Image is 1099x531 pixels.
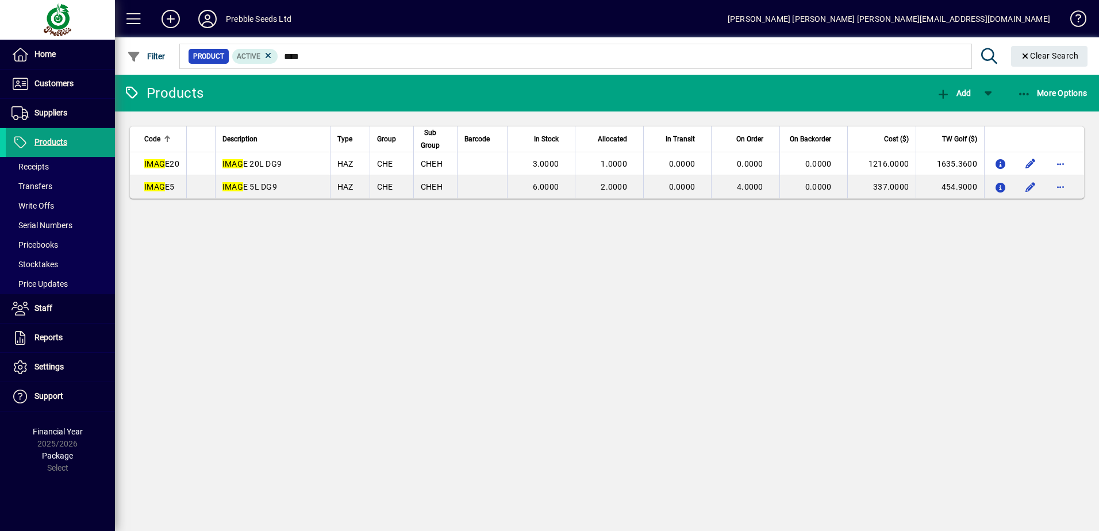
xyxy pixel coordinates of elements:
[144,133,179,145] div: Code
[916,175,984,198] td: 454.9000
[651,133,705,145] div: In Transit
[6,324,115,352] a: Reports
[222,133,258,145] span: Description
[34,137,67,147] span: Products
[6,99,115,128] a: Suppliers
[11,221,72,230] span: Serial Numbers
[377,133,396,145] span: Group
[1020,51,1079,60] span: Clear Search
[421,126,450,152] div: Sub Group
[42,451,73,460] span: Package
[533,159,559,168] span: 3.0000
[1021,155,1040,173] button: Edit
[337,182,353,191] span: HAZ
[582,133,637,145] div: Allocated
[534,133,559,145] span: In Stock
[669,182,695,191] span: 0.0000
[933,83,974,103] button: Add
[884,133,909,145] span: Cost ($)
[598,133,627,145] span: Allocated
[6,382,115,411] a: Support
[222,133,323,145] div: Description
[222,182,277,191] span: E 5L DG9
[737,159,763,168] span: 0.0000
[601,182,627,191] span: 2.0000
[127,52,166,61] span: Filter
[669,159,695,168] span: 0.0000
[124,84,203,102] div: Products
[728,10,1050,28] div: [PERSON_NAME] [PERSON_NAME] [PERSON_NAME][EMAIL_ADDRESS][DOMAIN_NAME]
[377,159,393,168] span: CHE
[34,303,52,313] span: Staff
[237,52,260,60] span: Active
[464,133,500,145] div: Barcode
[421,159,443,168] span: CHEH
[34,391,63,401] span: Support
[514,133,569,145] div: In Stock
[936,88,971,98] span: Add
[805,182,832,191] span: 0.0000
[34,108,67,117] span: Suppliers
[1051,178,1070,196] button: More options
[377,182,393,191] span: CHE
[1017,88,1088,98] span: More Options
[6,353,115,382] a: Settings
[736,133,763,145] span: On Order
[718,133,773,145] div: On Order
[222,159,282,168] span: E 20L DG9
[124,46,168,67] button: Filter
[144,159,165,168] em: IMAG
[6,274,115,294] a: Price Updates
[11,201,54,210] span: Write Offs
[337,133,363,145] div: Type
[942,133,977,145] span: TW Golf ($)
[337,159,353,168] span: HAZ
[6,255,115,274] a: Stocktakes
[916,152,984,175] td: 1635.3600
[737,182,763,191] span: 4.0000
[144,159,179,168] span: E20
[533,182,559,191] span: 6.0000
[6,157,115,176] a: Receipts
[1021,178,1040,196] button: Edit
[1015,83,1090,103] button: More Options
[33,427,83,436] span: Financial Year
[790,133,831,145] span: On Backorder
[11,240,58,249] span: Pricebooks
[601,159,627,168] span: 1.0000
[34,49,56,59] span: Home
[11,279,68,288] span: Price Updates
[144,133,160,145] span: Code
[6,176,115,196] a: Transfers
[666,133,695,145] span: In Transit
[34,79,74,88] span: Customers
[377,133,406,145] div: Group
[421,126,440,152] span: Sub Group
[222,182,243,191] em: IMAG
[787,133,842,145] div: On Backorder
[1011,46,1088,67] button: Clear
[464,133,490,145] span: Barcode
[6,216,115,235] a: Serial Numbers
[189,9,226,29] button: Profile
[847,152,916,175] td: 1216.0000
[144,182,165,191] em: IMAG
[1051,155,1070,173] button: More options
[805,159,832,168] span: 0.0000
[11,260,58,269] span: Stocktakes
[34,333,63,342] span: Reports
[152,9,189,29] button: Add
[222,159,243,168] em: IMAG
[226,10,291,28] div: Prebble Seeds Ltd
[421,182,443,191] span: CHEH
[6,294,115,323] a: Staff
[6,70,115,98] a: Customers
[193,51,224,62] span: Product
[11,182,52,191] span: Transfers
[1062,2,1085,40] a: Knowledge Base
[34,362,64,371] span: Settings
[6,235,115,255] a: Pricebooks
[847,175,916,198] td: 337.0000
[6,40,115,69] a: Home
[337,133,352,145] span: Type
